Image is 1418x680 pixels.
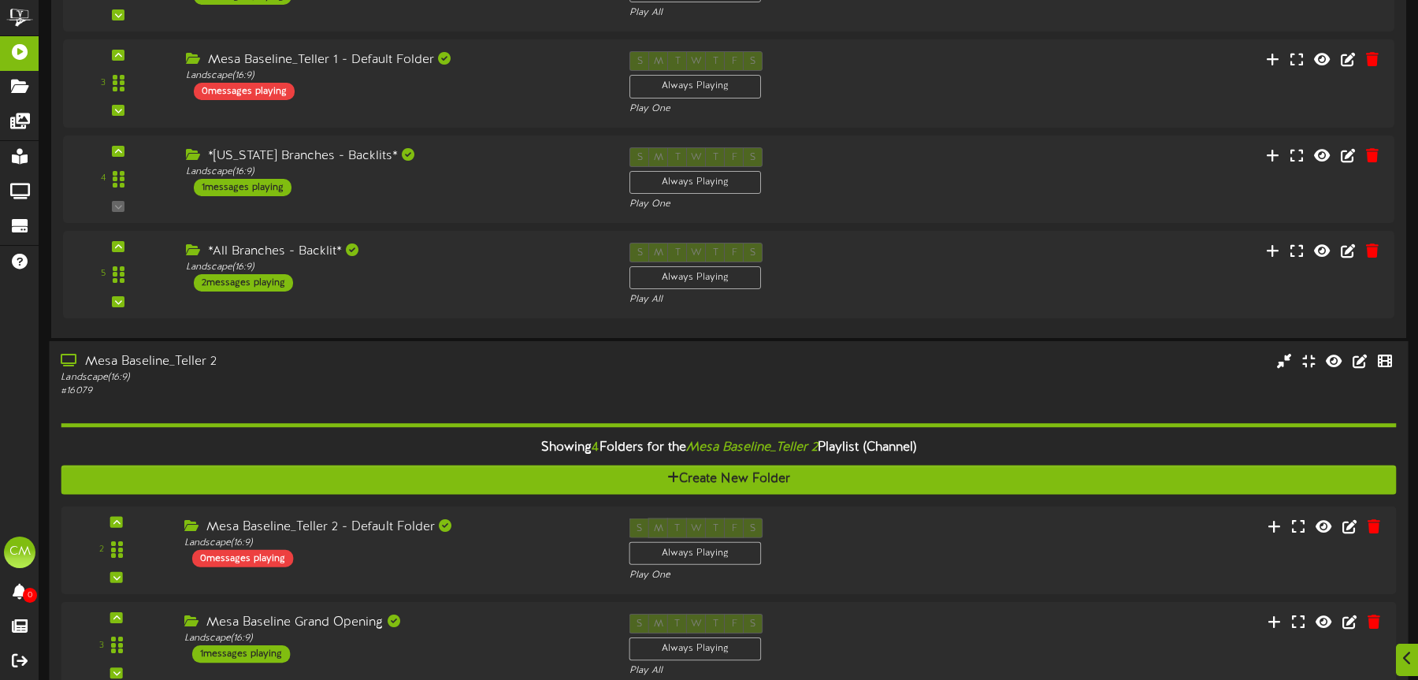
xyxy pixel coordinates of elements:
div: Play All [629,293,939,307]
div: 0 messages playing [194,83,295,100]
div: Landscape ( 16:9 ) [61,371,603,385]
span: 4 [592,441,599,455]
div: Landscape ( 16:9 ) [186,69,606,83]
div: Landscape ( 16:9 ) [186,165,606,179]
div: Showing Folders for the Playlist (Channel) [49,432,1408,466]
div: Always Playing [629,75,761,98]
div: *[US_STATE] Branches - Backlits* [186,147,606,165]
div: Play One [629,569,940,582]
button: Create New Folder [61,466,1396,495]
div: Landscape ( 16:9 ) [184,537,606,550]
div: 1 messages playing [192,645,290,663]
div: Mesa Baseline_Teller 1 - Default Folder [186,51,606,69]
div: Play One [629,102,939,116]
span: 0 [23,588,37,603]
div: *All Branches - Backlit* [186,243,606,261]
div: 1 messages playing [194,179,291,196]
div: Landscape ( 16:9 ) [186,261,606,274]
div: Landscape ( 16:9 ) [184,632,606,645]
div: Always Playing [629,171,761,194]
div: Play One [629,198,939,211]
div: Play All [629,6,939,20]
div: Play All [629,665,940,678]
div: Always Playing [629,266,761,289]
div: Always Playing [629,542,762,565]
div: 0 messages playing [192,550,293,567]
div: 2 messages playing [194,274,293,292]
div: CM [4,537,35,568]
div: Mesa Baseline_Teller 2 - Default Folder [184,518,606,537]
div: # 16079 [61,385,603,398]
i: Mesa Baseline_Teller 2 [686,441,819,455]
div: Always Playing [629,637,762,660]
div: Mesa Baseline Grand Opening [184,614,606,632]
div: Mesa Baseline_Teller 2 [61,353,603,371]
